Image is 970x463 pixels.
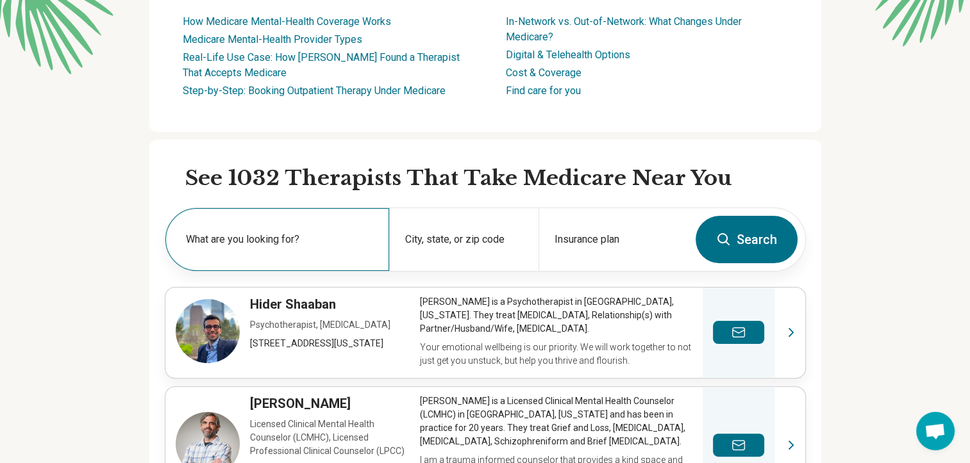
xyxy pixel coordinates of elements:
a: Open chat [916,412,955,450]
a: Step-by-Step: Booking Outpatient Therapy Under Medicare [183,85,446,97]
a: Cost & Coverage [506,67,581,79]
h2: See 1032 Therapists That Take Medicare Near You [185,165,806,192]
a: Real-Life Use Case: How [PERSON_NAME] Found a Therapist That Accepts Medicare [183,51,460,79]
button: Send a message [713,434,764,457]
label: What are you looking for? [186,232,374,247]
button: Send a message [713,321,764,344]
a: Find care for you [506,85,581,97]
a: Medicare Mental-Health Provider Types [183,33,362,45]
a: Digital & Telehealth Options [506,49,630,61]
a: In-Network vs. Out-of-Network: What Changes Under Medicare? [506,15,742,43]
button: Search [696,216,798,263]
a: How Medicare Mental-Health Coverage Works [183,15,391,28]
